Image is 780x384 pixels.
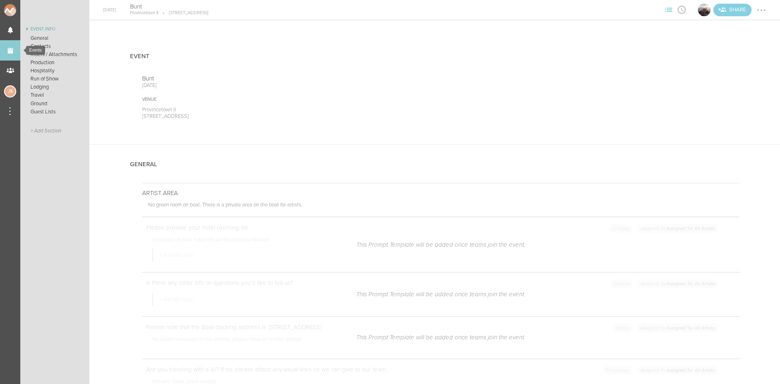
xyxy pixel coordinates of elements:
p: [STREET_ADDRESS] [142,113,423,119]
p: Provincetown II [142,106,423,113]
img: Boat Cruise Summer Series [698,4,711,16]
a: Riders / Attachments [20,50,89,59]
p: No green room on boat. There is a private area on the boat for artists. [148,202,739,210]
div: Venue [142,97,423,102]
h4: Bunt [130,3,208,11]
a: Contacts [20,42,89,50]
a: Invite teams to the Event [713,4,752,16]
img: NOMAD [4,4,50,16]
div: Boat Cruise Summer Series [697,3,711,17]
a: Travel [20,91,89,99]
h4: General [130,161,157,168]
span: + Add Section [30,128,61,134]
a: Guest Lists [20,108,89,116]
p: [DATE] [142,82,423,89]
span: View Itinerary [675,7,688,12]
p: [STREET_ADDRESS] [158,10,208,16]
span: View Sections [662,7,675,12]
a: Ground [20,100,89,108]
a: Lodging [20,83,89,91]
a: Event Info [20,24,89,34]
p: Provincetown II [130,10,158,16]
p: Bunt [142,75,423,82]
a: Hospitality [20,67,89,75]
p: ARTIST AREA [142,189,739,197]
a: Production [20,59,89,67]
h4: Event [130,53,149,60]
a: Run of Show [20,75,89,83]
div: Share [713,4,752,16]
div: Jessica Smith [4,85,16,98]
a: General [20,34,89,42]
